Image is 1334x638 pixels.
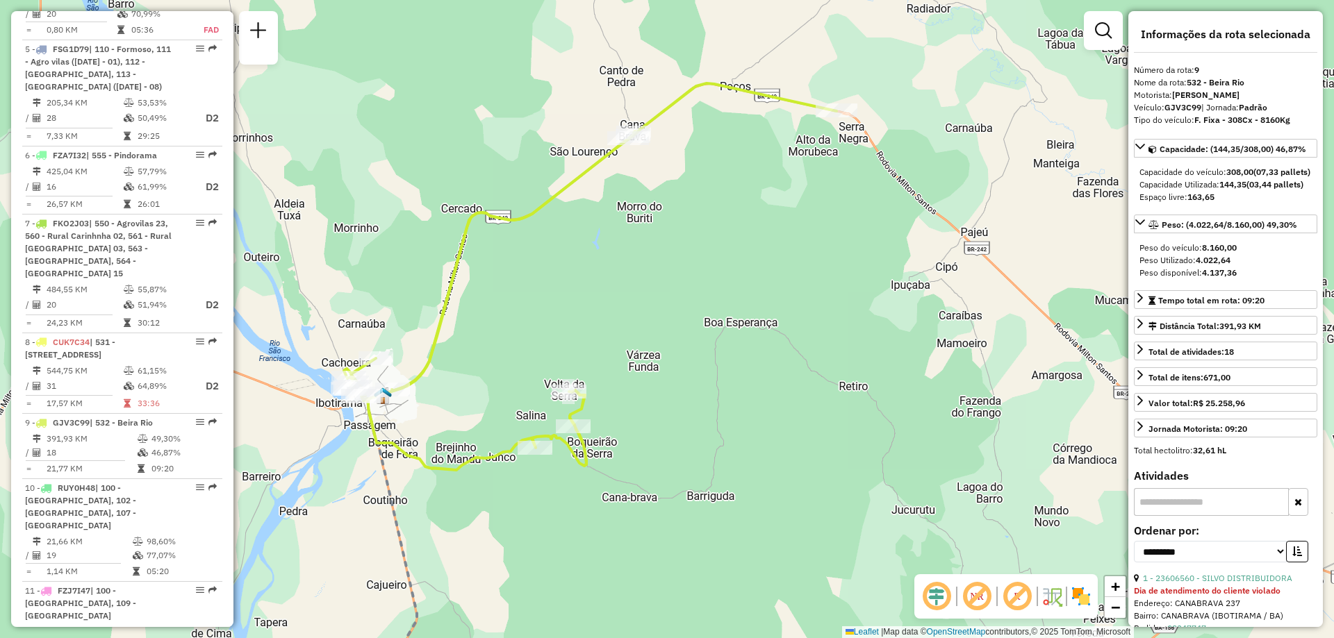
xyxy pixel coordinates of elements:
[33,551,41,560] i: Total de Atividades
[208,418,217,426] em: Rota exportada
[86,150,157,160] span: | 555 - Pindorama
[1203,372,1230,383] strong: 671,00
[1134,64,1317,76] div: Número da rota:
[1202,267,1237,278] strong: 4.137,36
[1105,576,1126,597] a: Zoom in
[196,483,204,492] em: Opções
[46,129,123,143] td: 7,33 KM
[46,364,123,378] td: 544,75 KM
[46,548,132,562] td: 19
[25,150,157,160] span: 6 -
[1134,342,1317,360] a: Total de atividades:18
[1134,367,1317,386] a: Total de itens:671,00
[1167,623,1206,633] a: 08347747
[208,337,217,346] em: Rota exportada
[1148,397,1245,410] div: Valor total:
[1105,597,1126,618] a: Zoom out
[1134,290,1317,309] a: Tempo total em rota: 09:20
[46,96,123,110] td: 205,34 KM
[842,626,1134,638] div: Map data © contributors,© 2025 TomTom, Microsoft
[374,387,392,405] img: PA - Ibotirama
[33,301,41,309] i: Total de Atividades
[146,535,216,548] td: 98,60%
[1134,419,1317,437] a: Jornada Motorista: 09:20
[53,150,86,160] span: FZA7I32
[1139,254,1312,267] div: Peso Utilizado:
[208,483,217,492] em: Rota exportada
[138,448,148,457] i: % de utilização da cubagem
[25,337,115,360] span: 8 -
[25,23,32,37] td: =
[1134,316,1317,335] a: Distância Total:391,93 KM
[196,586,204,594] em: Opções
[137,110,192,127] td: 50,49%
[1187,77,1244,87] strong: 532 - Beira Rio
[1134,139,1317,158] a: Capacidade: (144,35/308,00) 46,87%
[151,462,217,476] td: 09:20
[196,219,204,227] em: Opções
[208,44,217,53] em: Rota exportada
[1134,585,1281,596] strong: Dia de atendimento do cliente violado
[25,110,32,127] td: /
[1148,320,1261,333] div: Distância Total:
[33,183,41,191] i: Total de Atividades
[46,7,117,21] td: 20
[1253,167,1310,177] strong: (07,33 pallets)
[53,337,90,347] span: CUK7C34
[46,564,132,578] td: 1,14 KM
[194,378,219,394] p: D2
[1139,166,1312,178] div: Capacidade do veículo:
[124,132,131,140] i: Tempo total em rota
[25,218,172,278] span: | 550 - Agrovilas 23, 560 - Rural Carinhnha 02, 561 - Rural [GEOGRAPHIC_DATA] 03, 563 - [GEOGRAPH...
[960,580,994,613] span: Exibir NR
[196,418,204,426] em: Opções
[1134,89,1317,101] div: Motorista:
[124,285,134,294] i: % de utilização do peso
[33,285,41,294] i: Distância Total
[124,167,134,176] i: % de utilização do peso
[46,197,123,211] td: 26,57 KM
[137,178,192,196] td: 61,99%
[194,297,219,313] p: D2
[25,482,136,530] span: 10 -
[137,197,192,211] td: 26:01
[33,167,41,176] i: Distância Total
[1172,90,1240,100] strong: [PERSON_NAME]
[25,564,32,578] td: =
[1111,578,1120,595] span: +
[33,114,41,122] i: Total de Atividades
[46,316,123,330] td: 24,23 KM
[1187,192,1214,202] strong: 163,65
[196,337,204,346] em: Opções
[1134,28,1317,41] h4: Informações da rota selecionada
[1226,167,1253,177] strong: 308,00
[46,378,123,395] td: 31
[1246,179,1303,190] strong: (03,44 pallets)
[1134,393,1317,412] a: Valor total:R$ 25.258,96
[1139,242,1237,253] span: Peso do veículo:
[1193,398,1245,408] strong: R$ 25.258,96
[46,296,123,314] td: 20
[1134,76,1317,89] div: Nome da rota:
[1134,236,1317,285] div: Peso: (4.022,64/8.160,00) 49,30%
[137,165,192,178] td: 57,79%
[151,446,217,460] td: 46,87%
[1070,585,1092,607] img: Exibir/Ocultar setores
[146,564,216,578] td: 05:20
[25,296,32,314] td: /
[46,23,117,37] td: 0,80 KM
[1219,179,1246,190] strong: 144,35
[46,110,123,127] td: 28
[1148,346,1234,357] span: Total de atividades:
[137,283,192,296] td: 55,87%
[58,585,90,596] span: FZJ7I47
[131,7,188,21] td: 70,99%
[25,316,32,330] td: =
[138,435,148,443] i: % de utilização do peso
[124,114,134,122] i: % de utilização da cubagem
[133,551,143,560] i: % de utilização da cubagem
[194,110,219,126] p: D2
[124,301,134,309] i: % de utilização da cubagem
[25,396,32,410] td: =
[124,382,134,390] i: % de utilização da cubagem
